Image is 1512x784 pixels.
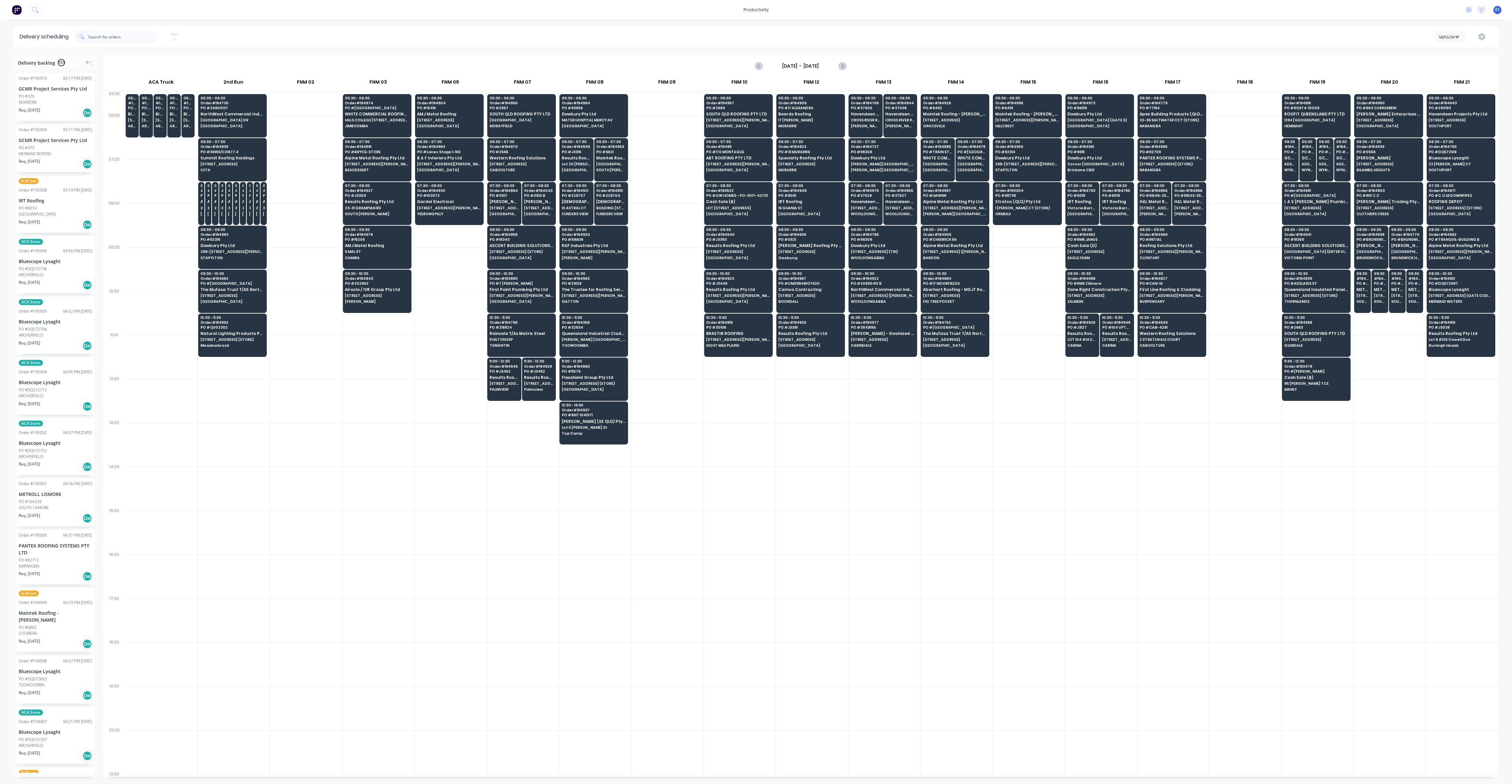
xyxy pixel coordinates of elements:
[778,140,842,144] span: 06:30 - 07:30
[562,145,591,149] span: Order # 194946
[1356,96,1420,100] span: 05:30 - 06:30
[851,162,914,166] span: [PERSON_NAME][GEOGRAPHIC_DATA] COPE ST
[242,184,244,188] span: 07:30
[345,140,409,144] span: 06:30 - 07:30
[703,76,775,91] div: FNM 10
[345,124,409,128] span: JIMBOOMBA
[1302,168,1314,172] span: WYNNUM
[1067,162,1131,166] span: Corner [GEOGRAPHIC_DATA]
[778,96,842,100] span: 05:30 - 06:30
[1356,140,1420,144] span: 06:30 - 07:30
[1435,31,1465,43] button: Vehicle
[490,150,553,154] span: PO # 2565
[345,145,409,149] span: Order # 194891
[995,96,1059,100] span: 05:30 - 06:30
[82,159,92,169] div: Del
[490,106,553,110] span: PO # 2657
[1067,168,1131,172] span: Brisbane CBD
[1319,168,1331,172] span: WYNNUM
[1140,140,1203,144] span: 06:30 - 07:30
[778,118,842,122] span: 17 [PERSON_NAME]
[851,145,914,149] span: Order # 194727
[995,124,1059,128] span: HILLCREST
[19,93,34,99] div: PO #370
[923,140,953,144] span: 06:30 - 07:30
[490,101,553,105] span: Order # 194950
[1284,112,1348,116] span: ROOFIT QUEENSLAND PTY LTD
[1429,124,1492,128] span: SOUTHPORT
[19,151,92,157] div: MERMAID WATERS
[1336,150,1348,154] span: PO # 306/2181
[417,112,481,116] span: AMJ Metal Roofing
[957,140,987,144] span: 06:30 - 07:30
[706,145,770,149] span: Order # 194911
[103,112,125,155] div: 06:00
[183,106,192,110] span: PO # DN357891
[1429,106,1492,110] span: PO # 290193
[1429,96,1492,100] span: 05:30 - 06:30
[885,96,915,100] span: 05:30 - 06:30
[995,145,1059,149] span: Order # 194959
[1319,162,1331,166] span: ADENA RESIDENCES [GEOGRAPHIC_DATA]
[13,26,75,47] div: Delivery scheduling
[19,107,40,113] span: Req. [DATE]
[923,118,987,122] span: [STREET_ADDRESS]
[345,112,409,116] span: WHITE COMMERCIAL ROOFING PTY LTD
[170,112,178,116] span: Bluescope Lysaght
[1140,145,1203,149] span: Order # 194895
[1429,145,1492,149] span: Order # 194755
[562,96,625,100] span: 05:30 - 06:30
[1284,145,1296,149] span: # 194971
[562,162,591,166] span: Lot 20 [PERSON_NAME] St
[995,112,1059,116] span: Maintek Roofing - [PERSON_NAME]
[200,112,264,116] span: NorthWest Commercial Industries (QLD) P/L
[1426,76,1498,91] div: FNM 21
[1140,162,1203,166] span: [STREET_ADDRESS] (STORE)
[142,124,151,128] span: ARCHERFIELD
[885,112,915,116] span: Havendeen Roofing Pty Ltd
[170,106,178,110] span: PO # DQ572366
[706,96,770,100] span: 05:30 - 06:30
[596,140,626,144] span: 06:30 - 07:30
[417,101,481,105] span: Order # 194804
[995,101,1059,105] span: Order # 194898
[142,96,151,100] span: 05:30
[19,99,92,105] div: KENMORE
[1140,150,1203,154] span: PO # 82709
[170,124,178,128] span: ARCHERFIELD
[1356,124,1420,128] span: [GEOGRAPHIC_DATA]
[851,112,880,116] span: Havendeen Roofing Pty Ltd
[778,150,842,154] span: PO # 31 MURARRIE
[1284,156,1296,160] span: GCMR Project Services Pty Ltd
[414,76,486,91] div: FNM 06
[1302,150,1314,154] span: PO # 306/2179
[156,118,164,122] span: [STREET_ADDRESS][PERSON_NAME] (STORE)
[142,101,151,105] span: # 194519
[487,76,558,91] div: FNM 07
[345,118,409,122] span: HILLS COLLEGE [STREET_ADDRESS][PERSON_NAME]
[1356,150,1420,154] span: PO # 0556
[1067,150,1131,154] span: PO # 96111
[1319,150,1331,154] span: PO # 306/2180
[1140,112,1203,116] span: Apex Building Products (QLD) Pty Ltd
[156,112,164,116] span: Bluescope Lysaght
[1319,156,1331,160] span: GCMR Project Services Pty Ltd
[851,96,880,100] span: 05:30 - 06:30
[200,101,264,105] span: Order # 194735
[923,101,987,105] span: Order # 194928
[200,124,264,128] span: [GEOGRAPHIC_DATA]
[88,30,157,43] input: Search for orders
[631,76,703,91] div: FNM 09
[1302,162,1314,166] span: ADENA RESIDENCES [GEOGRAPHIC_DATA]
[1284,101,1348,105] span: Order # 194816
[214,184,216,188] span: 07:30
[142,118,151,122] span: [STREET_ADDRESS][PERSON_NAME] (STORE)
[596,162,626,166] span: [GEOGRAPHIC_DATA]
[249,184,251,188] span: 07:30
[156,96,164,100] span: 05:30
[923,150,953,154] span: PO # TRAIN STATION
[63,127,92,133] div: 05:11 PM [DATE]
[1356,162,1420,166] span: [STREET_ADDRESS]
[19,178,39,184] span: 6:30 am
[63,75,92,81] div: 05:17 PM [DATE]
